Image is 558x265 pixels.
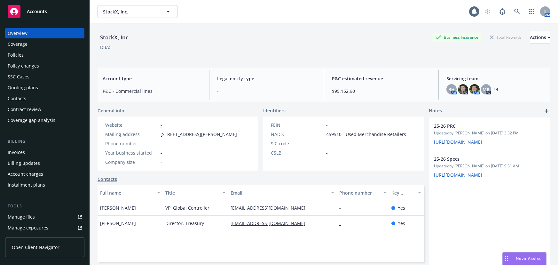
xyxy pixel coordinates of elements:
[105,149,158,156] div: Year business started
[271,140,324,147] div: SIC code
[398,220,405,227] span: Yes
[429,150,550,183] div: 25-26 SpecsUpdatedby [PERSON_NAME] on [DATE] 9:31 AM[URL][DOMAIN_NAME]
[483,86,490,93] span: MR
[161,122,162,128] a: -
[5,61,84,71] a: Policy changes
[228,185,337,200] button: Email
[494,87,498,91] a: +4
[429,107,442,115] span: Notes
[339,205,346,211] a: -
[163,185,228,200] button: Title
[161,131,237,138] span: [STREET_ADDRESS][PERSON_NAME]
[27,9,47,14] span: Accounts
[5,223,84,233] a: Manage exposures
[339,220,346,226] a: -
[100,44,112,51] div: DBA: -
[332,88,431,94] span: $95,152.90
[5,50,84,60] a: Policies
[5,169,84,179] a: Account charges
[217,88,316,94] span: -
[434,123,529,129] span: 25-26 PRC
[502,252,546,265] button: Nova Assist
[496,5,509,18] a: Report a Bug
[5,115,84,125] a: Coverage gap analysis
[429,117,550,150] div: 25-26 PRCUpdatedby [PERSON_NAME] on [DATE] 3:32 PM[URL][DOMAIN_NAME]
[217,75,316,82] span: Legal entity type
[8,147,25,157] div: Invoices
[538,156,545,163] a: remove
[12,244,59,251] span: Open Client Navigator
[263,107,286,114] span: Identifiers
[434,156,529,162] span: 25-26 Specs
[543,107,550,115] a: add
[529,123,536,130] a: edit
[332,75,431,82] span: P&C estimated revenue
[5,39,84,49] a: Coverage
[5,72,84,82] a: SSC Cases
[326,131,406,138] span: 459510 - Used Merchandise Retailers
[434,130,545,136] span: Updated by [PERSON_NAME] on [DATE] 3:32 PM
[8,212,35,222] div: Manage files
[105,159,158,165] div: Company size
[481,5,494,18] a: Start snowing
[98,185,163,200] button: Full name
[530,31,550,44] div: Actions
[326,140,328,147] span: -
[100,189,153,196] div: Full name
[5,93,84,104] a: Contacts
[8,180,45,190] div: Installment plans
[5,104,84,115] a: Contract review
[103,8,158,15] span: StockX, Inc.
[8,61,39,71] div: Policy changes
[516,256,541,261] span: Nova Assist
[8,158,40,168] div: Billing updates
[448,86,455,93] span: BH
[8,169,43,179] div: Account charges
[98,107,124,114] span: General info
[446,75,545,82] span: Servicing team
[161,140,162,147] span: -
[391,189,414,196] div: Key contact
[434,139,482,145] a: [URL][DOMAIN_NAME]
[8,115,55,125] div: Coverage gap analysis
[165,205,209,211] span: VP, Global Controller
[271,122,324,128] div: FEIN
[538,123,545,130] a: remove
[8,72,29,82] div: SSC Cases
[5,28,84,38] a: Overview
[8,39,28,49] div: Coverage
[5,158,84,168] a: Billing updates
[271,131,324,138] div: NAICS
[326,149,328,156] span: -
[5,180,84,190] a: Installment plans
[5,83,84,93] a: Quoting plans
[339,189,379,196] div: Phone number
[389,185,424,200] button: Key contact
[8,104,41,115] div: Contract review
[5,138,84,145] div: Billing
[105,140,158,147] div: Phone number
[434,163,545,169] span: Updated by [PERSON_NAME] on [DATE] 9:31 AM
[105,131,158,138] div: Mailing address
[5,212,84,222] a: Manage files
[511,5,523,18] a: Search
[165,189,218,196] div: Title
[98,5,177,18] button: StockX, Inc.
[161,149,162,156] span: -
[100,220,136,227] span: [PERSON_NAME]
[231,189,327,196] div: Email
[105,122,158,128] div: Website
[165,220,204,227] span: Director, Treasury
[469,84,480,94] img: photo
[5,3,84,20] a: Accounts
[161,159,162,165] span: -
[5,147,84,157] a: Invoices
[98,176,117,182] a: Contacts
[487,33,525,41] div: Total Rewards
[337,185,389,200] button: Phone number
[434,172,482,178] a: [URL][DOMAIN_NAME]
[398,205,405,211] span: Yes
[8,50,24,60] div: Policies
[503,253,511,265] div: Drag to move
